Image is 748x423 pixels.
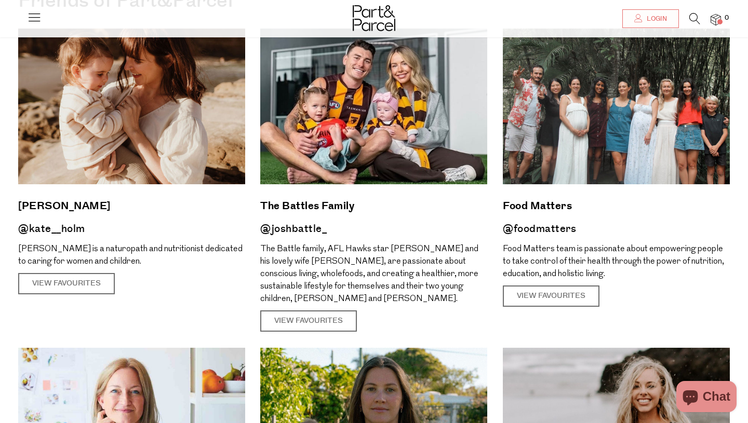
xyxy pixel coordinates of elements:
[673,381,740,415] inbox-online-store-chat: Shopify online store chat
[18,29,245,184] img: Kate Holm
[260,197,487,215] a: The Battles Family
[260,29,487,184] img: The Battles Family
[353,5,395,31] img: Part&Parcel
[18,222,85,236] a: @kate__holm
[503,197,730,215] a: Food Matters
[260,222,327,236] a: @joshbattle_
[503,29,730,184] img: Food Matters
[260,243,487,305] p: The Battle family, AFL Hawks star [PERSON_NAME] and his lovely wife [PERSON_NAME], are passionate...
[18,273,115,295] a: View Favourites
[711,14,721,25] a: 0
[644,15,667,23] span: Login
[503,222,576,236] a: @foodmatters
[18,197,245,215] a: [PERSON_NAME]
[260,310,357,332] a: View Favourites
[622,9,679,28] a: Login
[18,243,245,268] p: [PERSON_NAME] is a naturopath and nutritionist dedicated to caring for women and children.
[722,13,731,23] span: 0
[503,245,724,278] span: Food Matters team is passionate about empowering people to take control of their health through t...
[503,285,599,307] a: View Favourites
